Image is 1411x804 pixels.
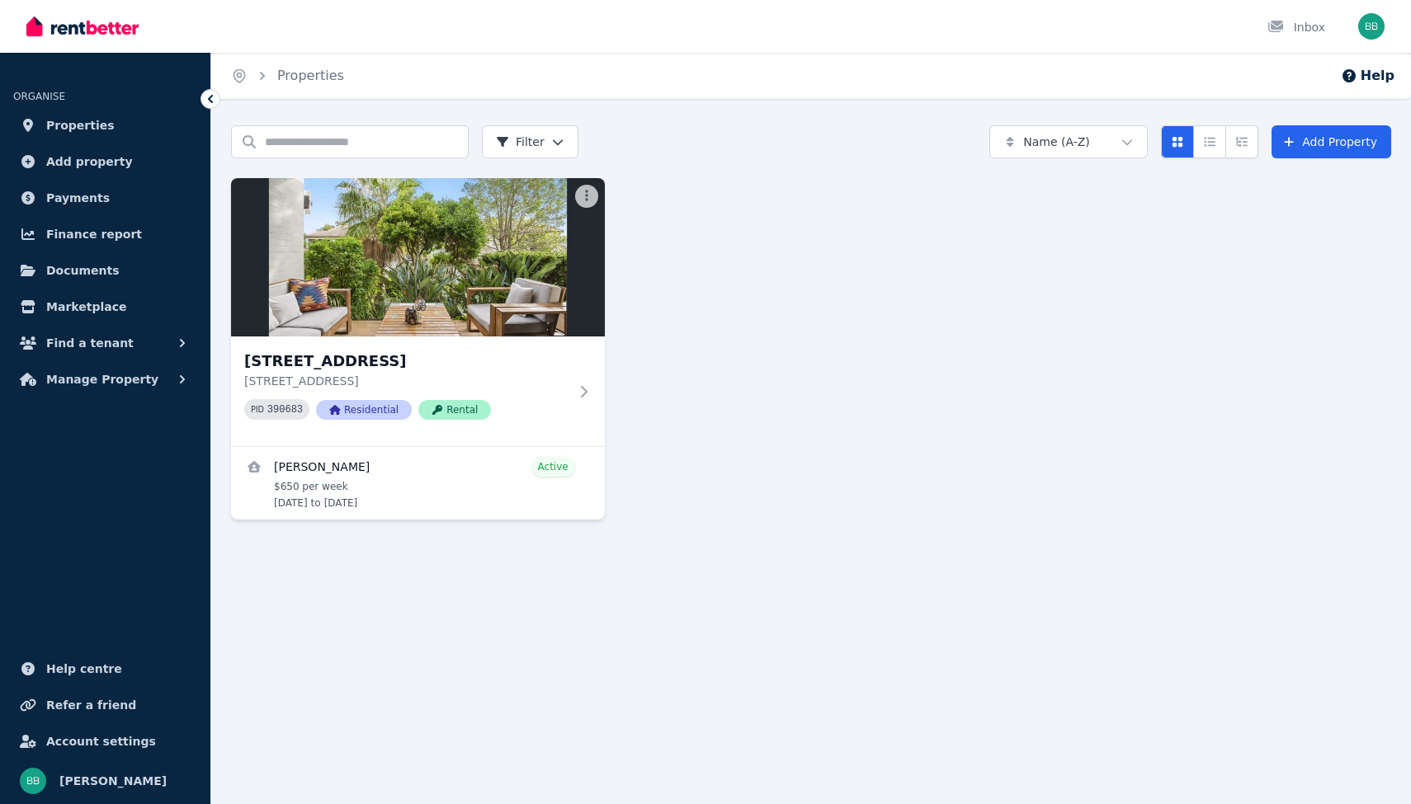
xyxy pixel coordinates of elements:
[13,689,197,722] a: Refer a friend
[46,261,120,280] span: Documents
[231,178,605,446] a: 35/111-123 Markeri St, Mermaid Waters[STREET_ADDRESS][STREET_ADDRESS]PID 390683ResidentialRental
[13,91,65,102] span: ORGANISE
[1161,125,1258,158] div: View options
[575,185,598,208] button: More options
[13,254,197,287] a: Documents
[244,350,569,373] h3: [STREET_ADDRESS]
[251,405,264,414] small: PID
[59,771,167,791] span: [PERSON_NAME]
[277,68,344,83] a: Properties
[46,369,158,389] span: Manage Property
[46,224,142,244] span: Finance report
[13,290,197,323] a: Marketplace
[46,152,133,172] span: Add property
[1341,66,1394,86] button: Help
[13,218,197,251] a: Finance report
[13,181,197,214] a: Payments
[26,14,139,39] img: RentBetter
[989,125,1148,158] button: Name (A-Z)
[231,447,605,520] a: View details for Jacqueline Gaye Prince
[1023,134,1090,150] span: Name (A-Z)
[1161,125,1194,158] button: Card view
[13,725,197,758] a: Account settings
[1193,125,1226,158] button: Compact list view
[13,327,197,360] button: Find a tenant
[13,145,197,178] a: Add property
[316,400,412,420] span: Residential
[267,404,303,416] code: 390683
[46,659,122,679] span: Help centre
[46,188,110,208] span: Payments
[418,400,491,420] span: Rental
[211,53,364,99] nav: Breadcrumb
[496,134,545,150] span: Filter
[46,731,156,751] span: Account settings
[46,115,115,135] span: Properties
[20,768,46,794] img: Bilal Bordie
[244,373,569,389] p: [STREET_ADDRESS]
[46,333,134,353] span: Find a tenant
[13,109,197,142] a: Properties
[46,695,136,715] span: Refer a friend
[13,652,197,685] a: Help centre
[1358,13,1385,40] img: Bilal Bordie
[1267,19,1325,35] div: Inbox
[46,297,126,317] span: Marketplace
[13,363,197,396] button: Manage Property
[1225,125,1258,158] button: Expanded list view
[482,125,578,158] button: Filter
[231,178,605,336] img: 35/111-123 Markeri St, Mermaid Waters
[1272,125,1391,158] a: Add Property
